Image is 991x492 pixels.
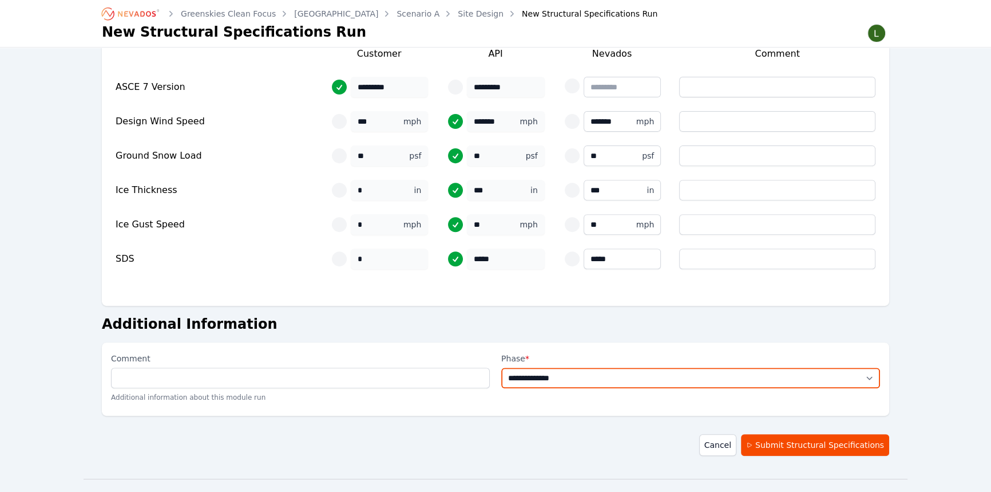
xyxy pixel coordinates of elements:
[501,352,880,365] label: Phase
[679,47,875,72] div: Comment
[458,8,504,19] a: Site Design
[446,47,544,72] div: API
[181,8,276,19] a: Greenskies Clean Focus
[506,8,657,19] div: New Structural Specifications Run
[397,8,439,19] a: Scenario A
[102,23,366,41] h1: New Structural Specifications Run
[116,149,312,163] div: Ground Snow Load
[116,80,312,94] div: ASCE 7 Version
[330,47,428,72] div: Customer
[111,352,490,368] label: Comment
[116,115,312,128] div: Design Wind Speed
[102,315,889,333] h2: Additional Information
[116,252,312,266] div: SDS
[741,434,889,456] button: Submit Structural Specifications
[294,8,378,19] a: [GEOGRAPHIC_DATA]
[563,47,661,72] div: Nevados
[116,218,312,231] div: Ice Gust Speed
[111,388,490,407] p: Additional information about this module run
[116,183,312,197] div: Ice Thickness
[699,434,736,456] a: Cancel
[867,24,886,42] img: Lamar Washington
[102,5,657,23] nav: Breadcrumb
